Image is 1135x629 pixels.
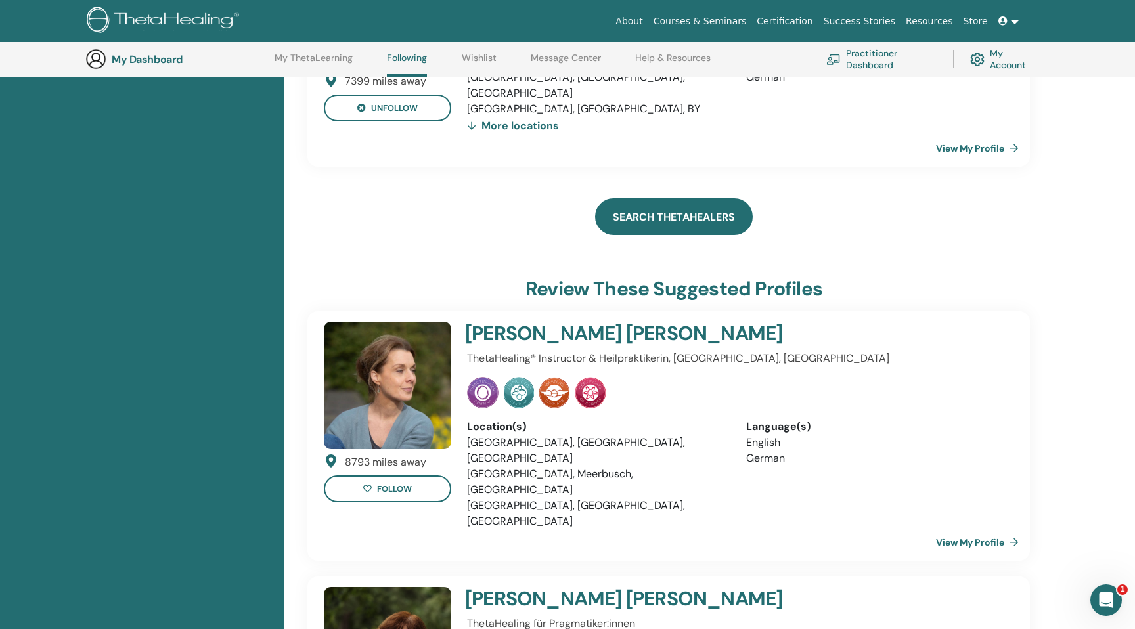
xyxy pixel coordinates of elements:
[958,9,993,33] a: Store
[1117,584,1128,595] span: 1
[467,351,1006,366] p: ThetaHealing® Instructor & Heilpraktikerin, [GEOGRAPHIC_DATA], [GEOGRAPHIC_DATA]
[936,135,1024,162] a: View My Profile
[901,9,958,33] a: Resources
[467,435,726,466] li: [GEOGRAPHIC_DATA], [GEOGRAPHIC_DATA], [GEOGRAPHIC_DATA]
[465,322,914,345] h4: [PERSON_NAME] [PERSON_NAME]
[635,53,711,74] a: Help & Resources
[324,95,451,121] button: unfollow
[746,70,1006,85] li: German
[746,450,1006,466] li: German
[345,74,426,89] div: 7399 miles away
[970,45,1036,74] a: My Account
[595,198,753,235] a: Search ThetaHealers
[467,419,726,435] div: Location(s)
[345,454,426,470] div: 8793 miles away
[467,498,726,529] li: [GEOGRAPHIC_DATA], [GEOGRAPHIC_DATA], [GEOGRAPHIC_DATA]
[275,53,353,74] a: My ThetaLearning
[746,435,1006,450] li: English
[467,101,726,117] li: [GEOGRAPHIC_DATA], [GEOGRAPHIC_DATA], BY
[648,9,752,33] a: Courses & Seminars
[467,117,559,135] div: More locations
[112,53,243,66] h3: My Dashboard
[751,9,818,33] a: Certification
[970,49,985,70] img: cog.svg
[826,54,841,64] img: chalkboard-teacher.svg
[531,53,601,74] a: Message Center
[85,49,106,70] img: generic-user-icon.jpg
[462,53,497,74] a: Wishlist
[746,419,1006,435] div: Language(s)
[525,277,822,301] h3: Review these suggested profiles
[610,9,648,33] a: About
[87,7,244,36] img: logo.png
[324,322,451,449] img: default.jpg
[826,45,937,74] a: Practitioner Dashboard
[936,529,1024,555] a: View My Profile
[467,466,726,498] li: [GEOGRAPHIC_DATA], Meerbusch, [GEOGRAPHIC_DATA]
[465,587,914,611] h4: [PERSON_NAME] [PERSON_NAME]
[467,70,726,101] li: [GEOGRAPHIC_DATA], [GEOGRAPHIC_DATA], [GEOGRAPHIC_DATA]
[1090,584,1122,616] iframe: Intercom live chat
[818,9,901,33] a: Success Stories
[324,475,451,502] button: follow
[387,53,427,77] a: Following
